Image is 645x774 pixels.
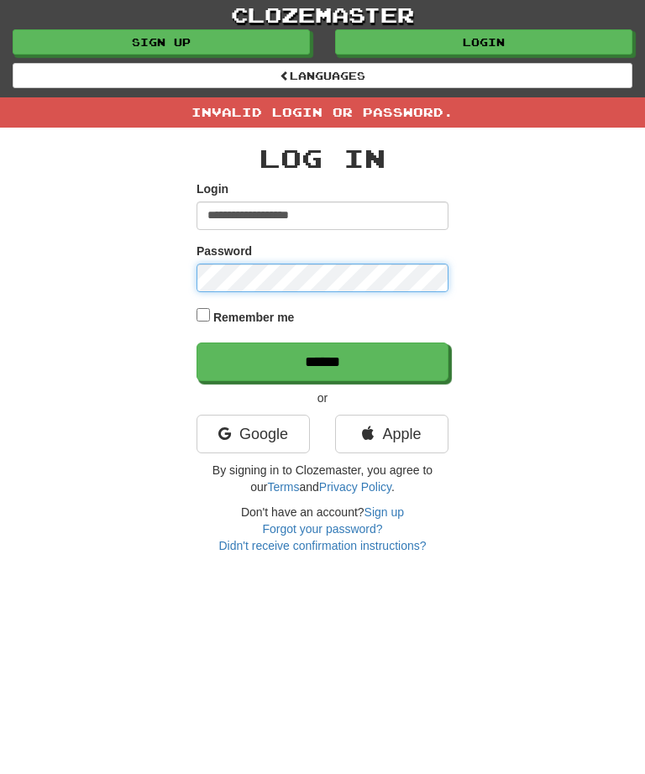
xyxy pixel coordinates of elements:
[364,505,404,519] a: Sign up
[218,539,426,552] a: Didn't receive confirmation instructions?
[213,309,295,326] label: Remember me
[13,29,310,55] a: Sign up
[197,504,448,554] div: Don't have an account?
[197,462,448,495] p: By signing in to Clozemaster, you agree to our and .
[197,144,448,172] h2: Log In
[335,415,448,453] a: Apple
[13,63,632,88] a: Languages
[267,480,299,494] a: Terms
[197,243,252,259] label: Password
[262,522,382,536] a: Forgot your password?
[319,480,391,494] a: Privacy Policy
[197,390,448,406] p: or
[197,180,228,197] label: Login
[335,29,632,55] a: Login
[197,415,310,453] a: Google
